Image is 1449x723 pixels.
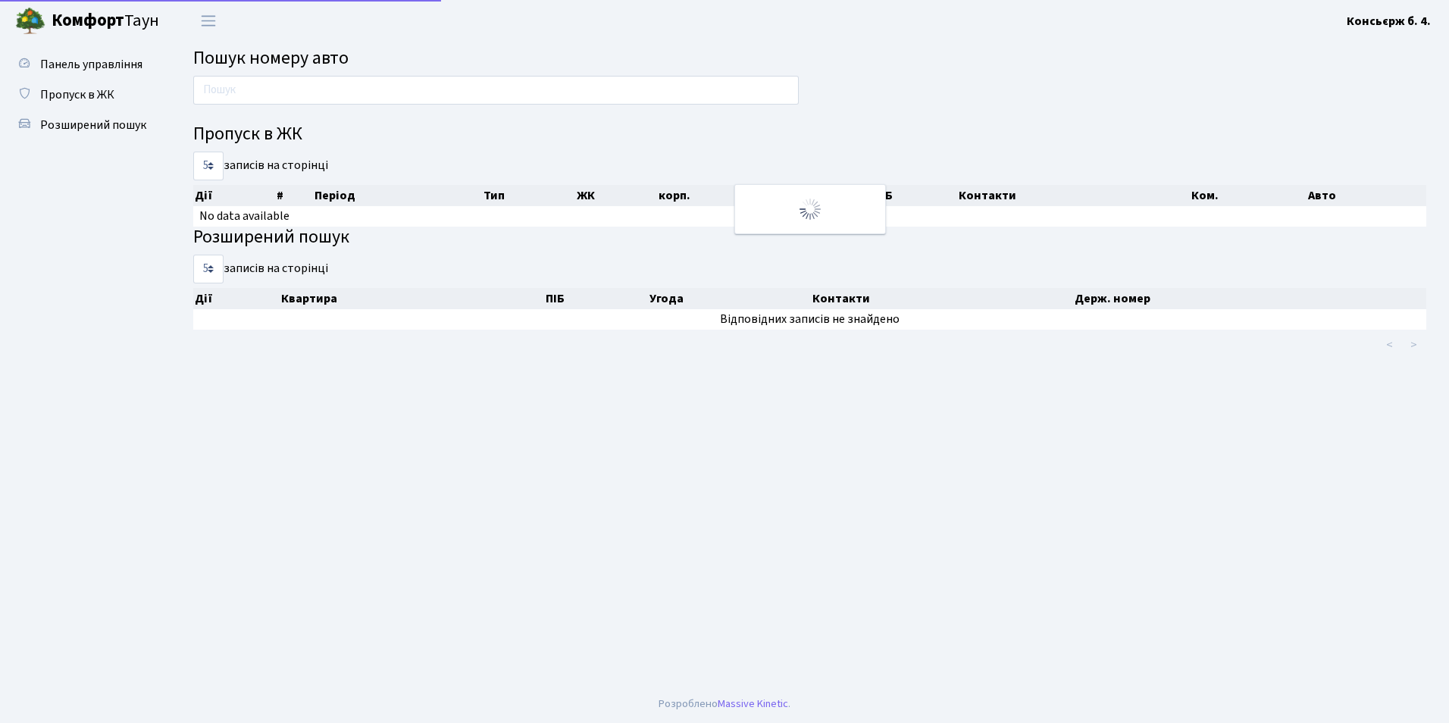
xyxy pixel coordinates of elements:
label: записів на сторінці [193,152,328,180]
a: Massive Kinetic [718,696,788,712]
th: Дії [193,185,275,206]
td: No data available [193,206,1426,227]
img: Обробка... [798,197,822,221]
span: Панель управління [40,56,142,73]
select: записів на сторінці [193,152,224,180]
th: ПІБ [544,288,648,309]
label: записів на сторінці [193,255,328,283]
select: записів на сторінці [193,255,224,283]
span: Розширений пошук [40,117,146,133]
th: Ком. [1190,185,1307,206]
th: Держ. номер [1073,288,1426,309]
span: Таун [52,8,159,34]
th: Контакти [957,185,1191,206]
th: ПІБ [872,185,957,206]
span: Пропуск в ЖК [40,86,114,103]
h4: Розширений пошук [193,227,1426,249]
th: корп. [657,185,791,206]
th: Тип [482,185,575,206]
a: Розширений пошук [8,110,159,140]
th: Період [313,185,482,206]
th: Угода [648,288,811,309]
button: Переключити навігацію [189,8,227,33]
a: Панель управління [8,49,159,80]
a: Пропуск в ЖК [8,80,159,110]
th: Авто [1307,185,1426,206]
b: Комфорт [52,8,124,33]
th: # [275,185,313,206]
th: Дії [193,288,280,309]
img: logo.png [15,6,45,36]
td: Відповідних записів не знайдено [193,309,1426,330]
a: Консьєрж б. 4. [1347,12,1431,30]
b: Консьєрж б. 4. [1347,13,1431,30]
th: Контакти [811,288,1072,309]
div: Розроблено . [659,696,790,712]
th: ЖК [575,185,657,206]
h4: Пропуск в ЖК [193,124,1426,146]
span: Пошук номеру авто [193,45,349,71]
th: Квартира [280,288,544,309]
input: Пошук [193,76,799,105]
